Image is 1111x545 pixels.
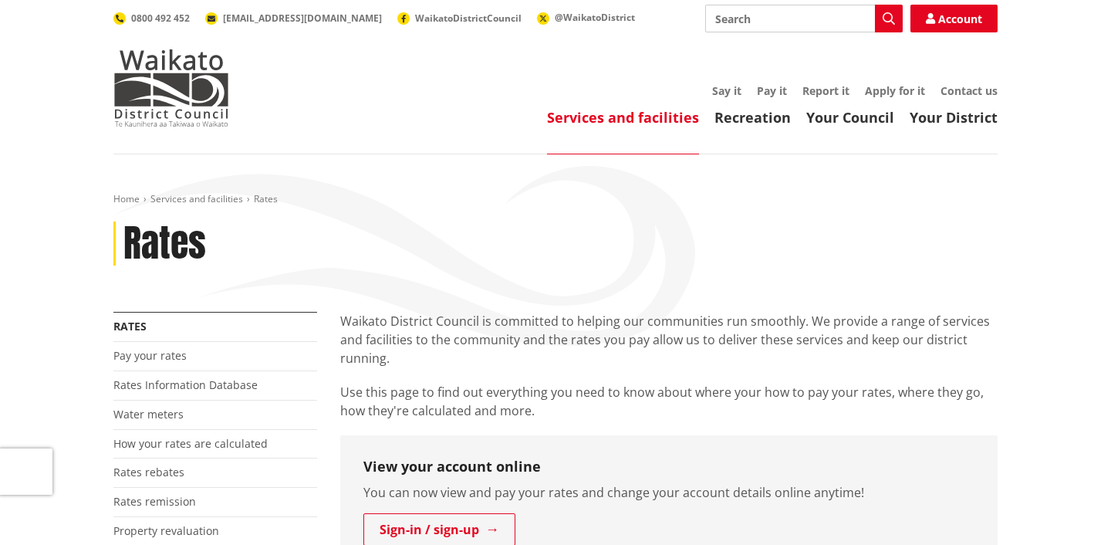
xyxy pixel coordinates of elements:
h1: Rates [123,222,206,266]
img: Waikato District Council - Te Kaunihera aa Takiwaa o Waikato [113,49,229,127]
p: Use this page to find out everything you need to know about where your how to pay your rates, whe... [340,383,998,420]
a: Rates rebates [113,465,184,479]
a: Property revaluation [113,523,219,538]
a: [EMAIL_ADDRESS][DOMAIN_NAME] [205,12,382,25]
a: How your rates are calculated [113,436,268,451]
a: Services and facilities [150,192,243,205]
a: Recreation [714,108,791,127]
input: Search input [705,5,903,32]
a: Rates [113,319,147,333]
a: Pay your rates [113,348,187,363]
a: Home [113,192,140,205]
span: [EMAIL_ADDRESS][DOMAIN_NAME] [223,12,382,25]
p: You can now view and pay your rates and change your account details online anytime! [363,483,974,502]
a: Say it [712,83,741,98]
a: Your Council [806,108,894,127]
span: Rates [254,192,278,205]
a: WaikatoDistrictCouncil [397,12,522,25]
a: @WaikatoDistrict [537,11,635,24]
a: Contact us [940,83,998,98]
a: Your District [910,108,998,127]
a: Rates Information Database [113,377,258,392]
a: Rates remission [113,494,196,509]
a: Account [910,5,998,32]
a: Water meters [113,407,184,421]
span: @WaikatoDistrict [555,11,635,24]
a: 0800 492 452 [113,12,190,25]
p: Waikato District Council is committed to helping our communities run smoothly. We provide a range... [340,312,998,367]
span: WaikatoDistrictCouncil [415,12,522,25]
a: Pay it [757,83,787,98]
nav: breadcrumb [113,193,998,206]
a: Report it [802,83,849,98]
h3: View your account online [363,459,974,476]
span: 0800 492 452 [131,12,190,25]
a: Apply for it [865,83,925,98]
a: Services and facilities [547,108,699,127]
